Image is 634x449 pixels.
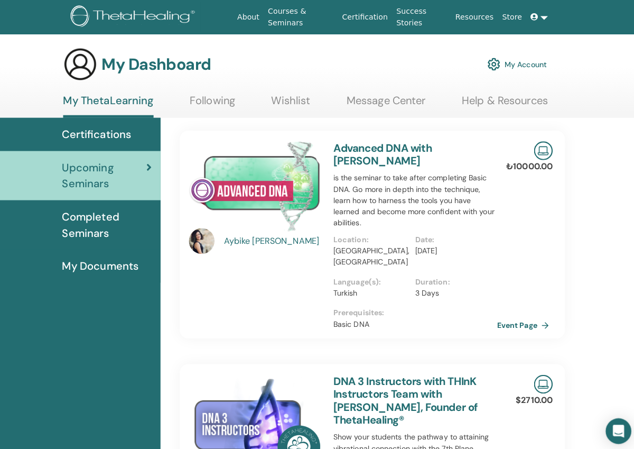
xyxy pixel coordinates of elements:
a: Resources [445,7,492,27]
a: My ThetaLearning [62,93,152,116]
p: Location : [329,231,404,242]
a: Success Stories [387,2,445,32]
span: Completed Seminars [61,206,150,238]
a: Event Page [491,313,546,329]
p: is the seminar to take after completing Basic DNA. Go more in depth into the technique, learn how... [329,170,491,226]
p: [GEOGRAPHIC_DATA], [GEOGRAPHIC_DATA] [329,242,404,264]
img: Advanced DNA [187,140,316,228]
a: Message Center [342,93,421,114]
img: cog.svg [481,54,494,72]
a: Aybike [PERSON_NAME] [221,232,319,244]
p: Date : [410,231,484,242]
img: logo.png [70,5,196,29]
p: Language(s) : [329,273,404,284]
p: Basic DNA [329,315,491,326]
p: ₺10000.00 [500,158,546,171]
a: Advanced DNA with [PERSON_NAME] [329,139,426,166]
a: Certification [333,7,387,27]
h3: My Dashboard [100,54,208,73]
a: My Account [481,52,540,75]
div: Open Intercom Messenger [598,413,623,438]
p: Show your students the pathway to attaining vibrational connection with the 7th Plane... [329,426,491,448]
p: Duration : [410,273,484,284]
span: Upcoming Seminars [61,158,145,189]
img: generic-user-icon.jpg [62,47,96,80]
a: Store [492,7,520,27]
a: Courses & Seminars [260,2,334,32]
p: [DATE] [410,242,484,253]
span: My Documents [61,255,137,271]
span: Certifications [61,125,129,141]
img: Live Online Seminar [527,370,546,389]
a: About [230,7,260,27]
a: DNA 3 Instructors with THInK Instructors Team with [PERSON_NAME], Founder of ThetaHealing® [329,370,472,421]
a: Help & Resources [456,93,541,114]
img: default.jpg [187,225,212,251]
a: Following [188,93,232,114]
p: 3 Days [410,284,484,295]
a: Wishlist [268,93,306,114]
p: $2710.00 [509,389,546,401]
p: Prerequisites : [329,304,491,315]
img: Live Online Seminar [527,140,546,158]
p: Turkish [329,284,404,295]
